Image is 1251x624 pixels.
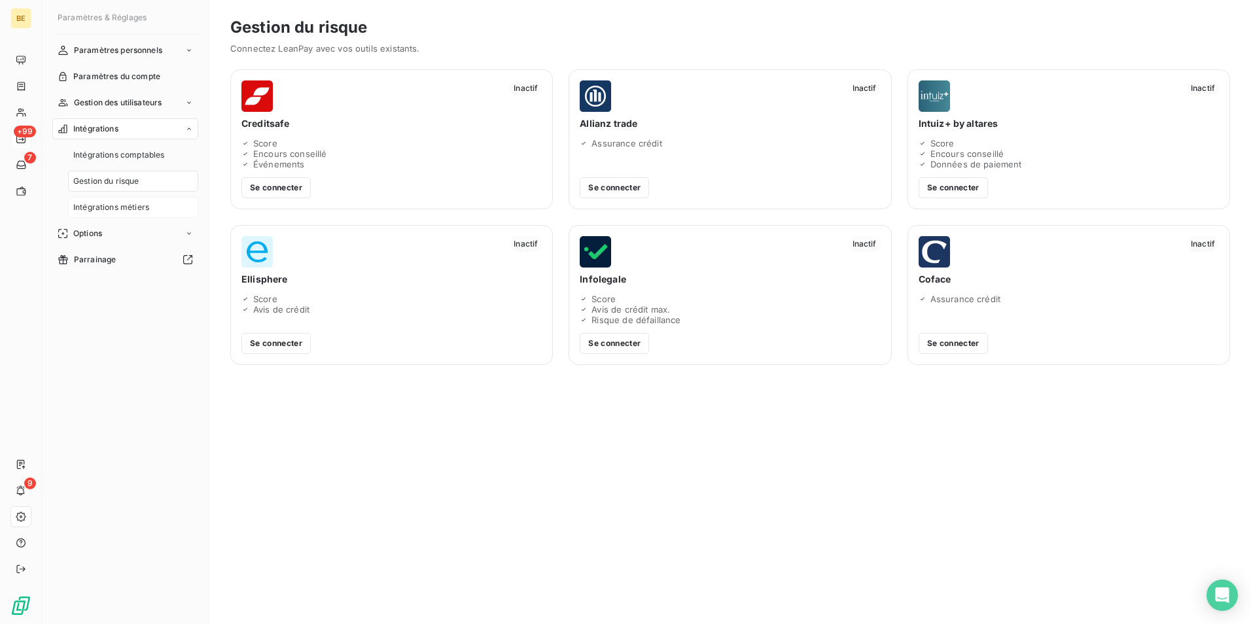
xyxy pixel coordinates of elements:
span: Encours conseillé [930,148,1004,159]
span: Intuiz+ by altares [919,117,1219,130]
a: Gestion du risque [68,171,198,192]
span: Paramètres & Réglages [58,12,147,22]
span: Assurance crédit [930,294,1000,304]
span: Allianz trade [580,117,880,130]
button: Se connecter [241,333,311,354]
span: Intégrations comptables [73,149,164,161]
span: Gestion du risque [73,175,139,187]
h3: Gestion du risque [230,16,1230,39]
a: Paramètres du compte [52,66,198,87]
span: Creditsafe [241,117,542,130]
span: 9 [24,477,36,489]
span: Score [253,294,277,304]
span: Ellisphere [241,273,542,286]
button: Se connecter [919,177,988,198]
span: Assurance crédit [591,138,661,148]
span: Gestion des utilisateurs [74,97,162,109]
span: Avis de crédit [253,304,309,315]
span: Encours conseillé [253,148,327,159]
span: Infolegale [580,273,880,286]
span: Inactif [1187,80,1219,96]
div: BE [10,8,31,29]
div: Open Intercom Messenger [1207,580,1238,611]
a: Parrainage [52,249,198,270]
span: Options [73,228,102,239]
span: Inactif [510,236,542,252]
span: Avis de crédit max. [591,304,670,315]
span: +99 [14,126,36,137]
span: Inactif [849,236,881,252]
a: Intégrations comptables [68,145,198,165]
span: Parrainage [74,254,116,266]
span: Score [591,294,616,304]
button: Se connecter [580,177,649,198]
span: Événements [253,159,305,169]
span: Données de paiement [930,159,1022,169]
span: Connectez LeanPay avec vos outils existants. [230,43,1230,54]
img: Logo LeanPay [10,595,31,616]
span: 7 [24,152,36,164]
span: Score [253,138,277,148]
span: Score [930,138,955,148]
span: Coface [919,273,1219,286]
a: Intégrations métiers [68,197,198,218]
span: Risque de défaillance [591,315,680,325]
button: Se connecter [241,177,311,198]
span: Intégrations [73,123,118,135]
span: Paramètres du compte [73,71,160,82]
span: Paramètres personnels [74,44,162,56]
span: Inactif [849,80,881,96]
span: Inactif [1187,236,1219,252]
button: Se connecter [919,333,988,354]
span: Intégrations métiers [73,201,149,213]
span: Inactif [510,80,542,96]
button: Se connecter [580,333,649,354]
